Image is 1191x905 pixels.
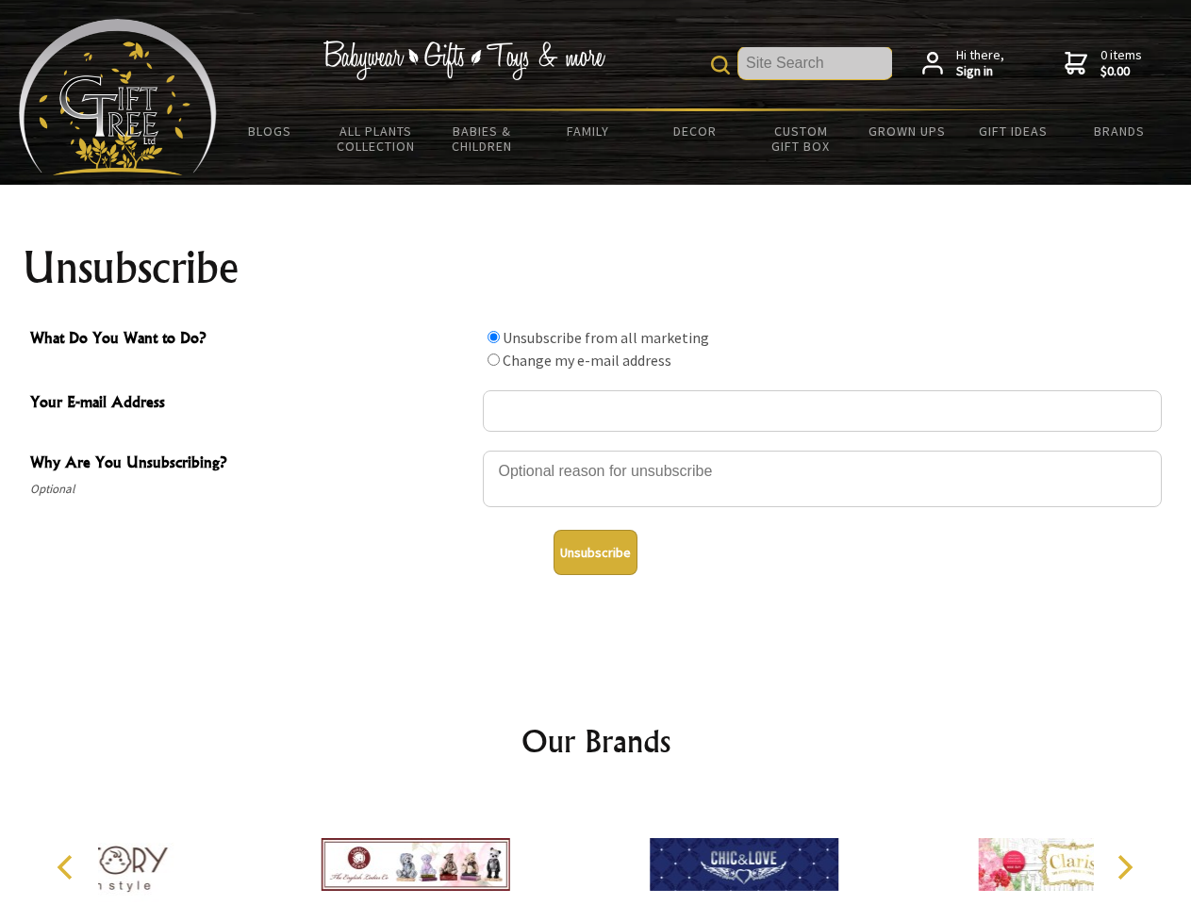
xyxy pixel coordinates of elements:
[711,56,730,74] img: product search
[30,451,473,478] span: Why Are You Unsubscribing?
[30,326,473,354] span: What Do You Want to Do?
[23,245,1169,290] h1: Unsubscribe
[19,19,217,175] img: Babyware - Gifts - Toys and more...
[748,111,854,166] a: Custom Gift Box
[47,847,89,888] button: Previous
[956,47,1004,80] span: Hi there,
[323,41,605,80] img: Babywear - Gifts - Toys & more
[488,354,500,366] input: What Do You Want to Do?
[30,390,473,418] span: Your E-mail Address
[1100,63,1142,80] strong: $0.00
[960,111,1067,151] a: Gift Ideas
[641,111,748,151] a: Decor
[536,111,642,151] a: Family
[488,331,500,343] input: What Do You Want to Do?
[503,351,671,370] label: Change my e-mail address
[30,478,473,501] span: Optional
[1100,46,1142,80] span: 0 items
[323,111,430,166] a: All Plants Collection
[1065,47,1142,80] a: 0 items$0.00
[483,390,1162,432] input: Your E-mail Address
[554,530,637,575] button: Unsubscribe
[217,111,323,151] a: BLOGS
[922,47,1004,80] a: Hi there,Sign in
[1103,847,1145,888] button: Next
[483,451,1162,507] textarea: Why Are You Unsubscribing?
[853,111,960,151] a: Grown Ups
[1067,111,1173,151] a: Brands
[38,718,1154,764] h2: Our Brands
[956,63,1004,80] strong: Sign in
[503,328,709,347] label: Unsubscribe from all marketing
[738,47,892,79] input: Site Search
[429,111,536,166] a: Babies & Children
